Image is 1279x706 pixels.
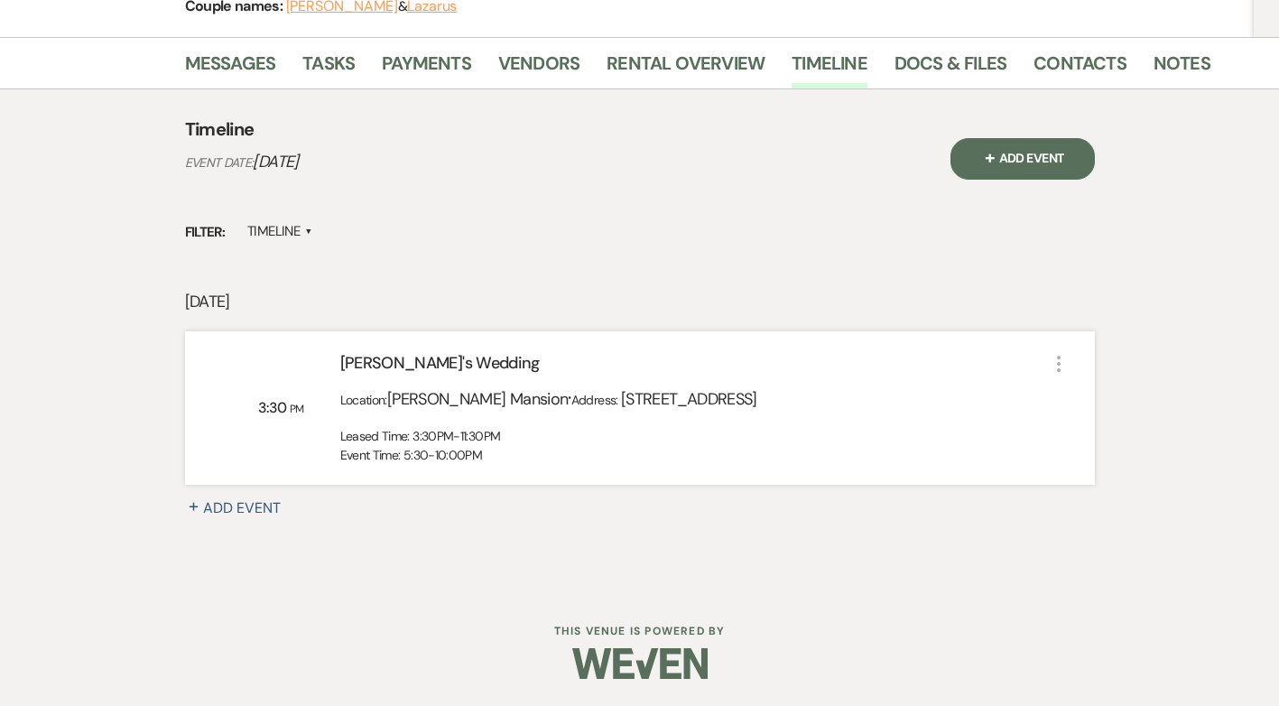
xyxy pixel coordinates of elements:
[185,154,254,171] span: Event Date:
[185,49,276,88] a: Messages
[382,49,471,88] a: Payments
[253,151,298,172] span: [DATE]
[185,289,1095,315] p: [DATE]
[305,225,312,239] span: ▲
[302,49,355,88] a: Tasks
[607,49,765,88] a: Rental Overview
[792,49,867,88] a: Timeline
[621,388,757,410] span: [STREET_ADDRESS]
[340,392,387,408] span: Location:
[894,49,1006,88] a: Docs & Files
[185,497,302,519] button: Plus SignAdd Event
[340,351,1048,383] div: [PERSON_NAME]'s Wedding
[950,138,1095,180] button: Plus SignAdd Event
[571,392,621,408] span: Address:
[1033,49,1126,88] a: Contacts
[981,148,999,166] span: Plus Sign
[1154,49,1210,88] a: Notes
[258,398,290,417] span: 3:30
[185,492,203,510] span: Plus Sign
[247,219,313,244] label: Timeline
[498,49,579,88] a: Vendors
[185,116,255,142] h4: Timeline
[387,388,569,410] span: [PERSON_NAME] Mansion
[568,385,570,411] span: ·
[185,222,226,243] span: Filter:
[340,427,1048,465] div: Leased Time: 3:30PM-11:30PM Event Time: 5:30-10:00PM
[290,402,304,416] span: PM
[572,632,708,695] img: Weven Logo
